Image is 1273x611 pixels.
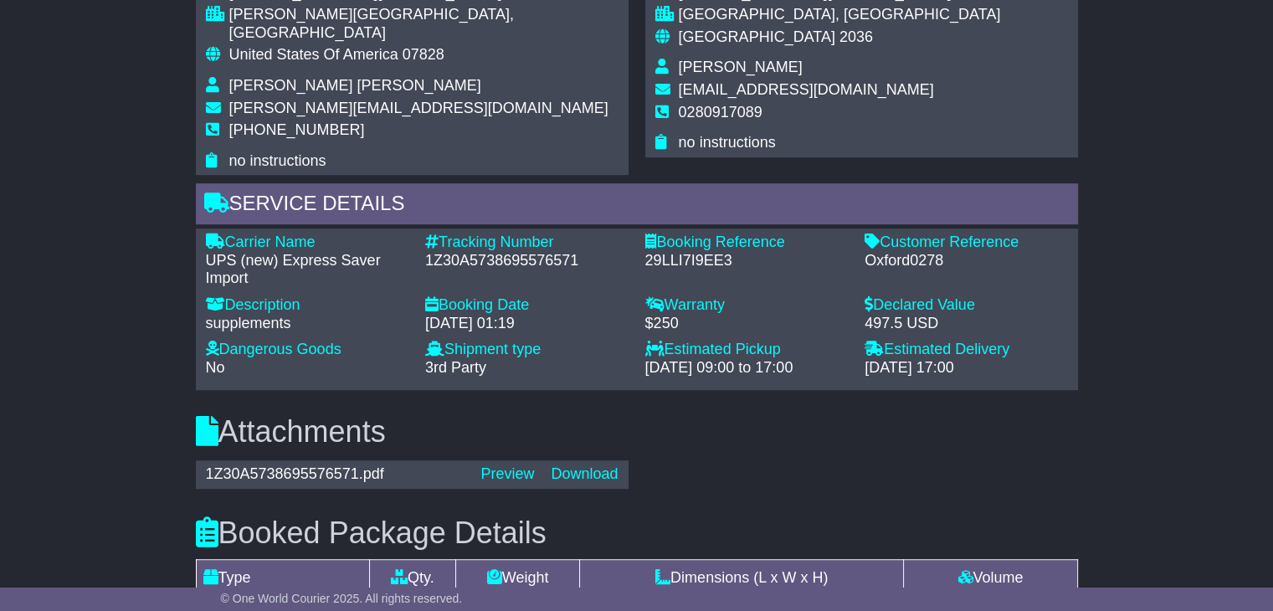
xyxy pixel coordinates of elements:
[645,341,849,359] div: Estimated Pickup
[865,359,1068,377] div: [DATE] 17:00
[198,465,473,484] div: 1Z30A5738695576571.pdf
[679,59,803,75] span: [PERSON_NAME]
[865,341,1068,359] div: Estimated Delivery
[645,315,849,333] div: $250
[403,46,444,63] span: 07828
[229,100,608,116] span: [PERSON_NAME][EMAIL_ADDRESS][DOMAIN_NAME]
[196,516,1078,550] h3: Booked Package Details
[229,6,619,42] div: [PERSON_NAME][GEOGRAPHIC_DATA], [GEOGRAPHIC_DATA]
[865,252,1068,270] div: Oxford0278
[206,315,409,333] div: supplements
[645,252,849,270] div: 29LLI7I9EE3
[425,341,629,359] div: Shipment type
[196,415,1078,449] h3: Attachments
[425,359,486,376] span: 3rd Party
[229,152,326,169] span: no instructions
[645,359,849,377] div: [DATE] 09:00 to 17:00
[229,121,365,138] span: [PHONE_NUMBER]
[206,341,409,359] div: Dangerous Goods
[679,6,1001,24] div: [GEOGRAPHIC_DATA], [GEOGRAPHIC_DATA]
[679,28,835,45] span: [GEOGRAPHIC_DATA]
[206,359,225,376] span: No
[645,234,849,252] div: Booking Reference
[551,465,618,482] a: Download
[904,560,1077,597] td: Volume
[229,46,398,63] span: United States Of America
[679,104,762,121] span: 0280917089
[679,81,934,98] span: [EMAIL_ADDRESS][DOMAIN_NAME]
[679,134,776,151] span: no instructions
[645,296,849,315] div: Warranty
[206,252,409,288] div: UPS (new) Express Saver Import
[206,296,409,315] div: Description
[839,28,873,45] span: 2036
[196,560,369,597] td: Type
[480,465,534,482] a: Preview
[865,296,1068,315] div: Declared Value
[425,315,629,333] div: [DATE] 01:19
[425,234,629,252] div: Tracking Number
[221,592,463,605] span: © One World Courier 2025. All rights reserved.
[456,560,580,597] td: Weight
[369,560,456,597] td: Qty.
[229,77,481,94] span: [PERSON_NAME] [PERSON_NAME]
[425,252,629,270] div: 1Z30A5738695576571
[865,234,1068,252] div: Customer Reference
[865,315,1068,333] div: 497.5 USD
[425,296,629,315] div: Booking Date
[579,560,903,597] td: Dimensions (L x W x H)
[196,183,1078,228] div: Service Details
[206,234,409,252] div: Carrier Name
